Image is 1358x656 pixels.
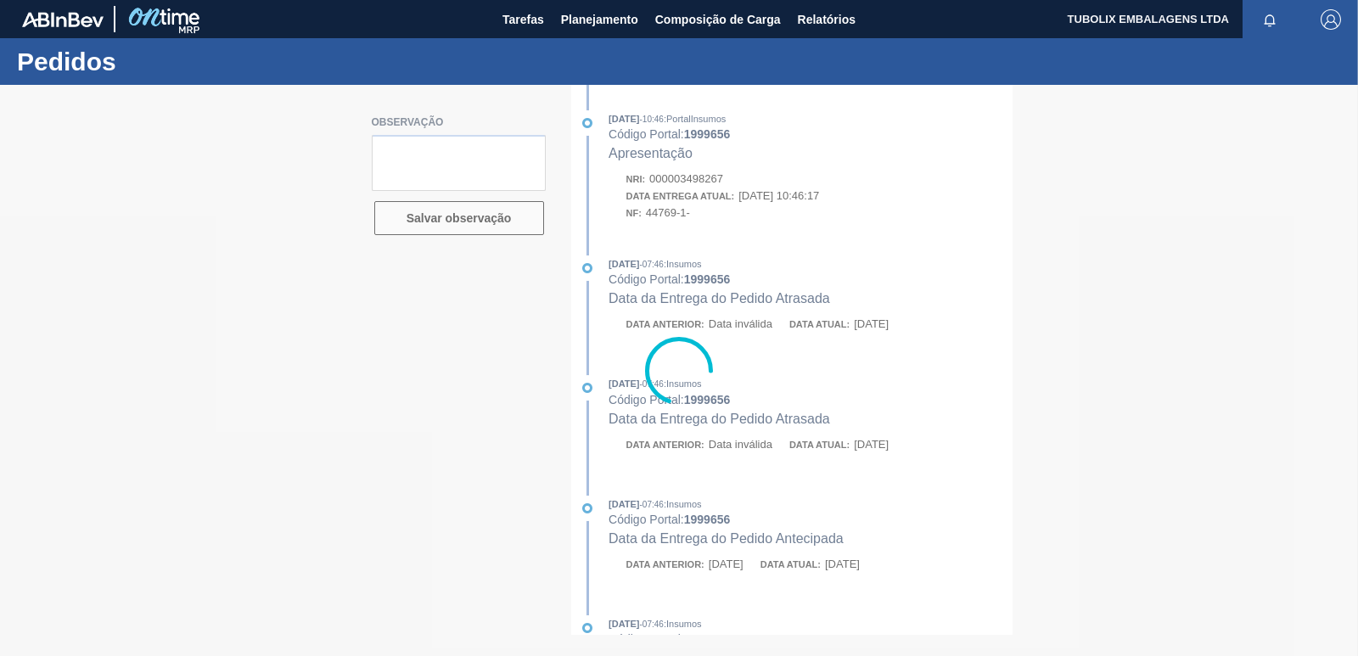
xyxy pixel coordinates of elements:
span: Composição de Carga [655,9,781,30]
h1: Pedidos [17,52,318,71]
span: Relatórios [798,9,856,30]
span: Planejamento [561,9,638,30]
button: Notificações [1243,8,1297,31]
img: TNhmsLtSVTkK8tSr43FrP2fwEKptu5GPRR3wAAAABJRU5ErkJggg== [22,12,104,27]
img: Logout [1321,9,1341,30]
span: Tarefas [502,9,544,30]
